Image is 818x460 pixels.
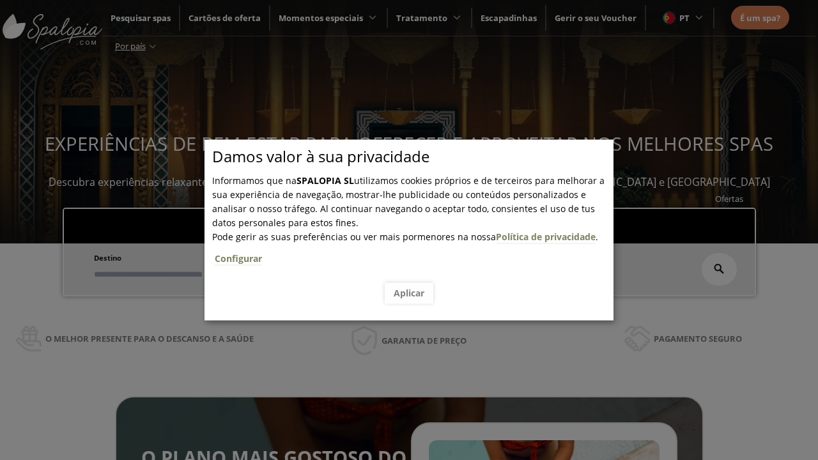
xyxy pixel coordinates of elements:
[212,149,613,164] p: Damos valor à sua privacidade
[212,231,613,273] span: .
[385,282,433,303] button: Aplicar
[212,231,496,243] span: Pode gerir as suas preferências ou ver mais pormenores na nossa
[212,174,605,229] span: Informamos que na utilizamos cookies próprios e de terceiros para melhorar a sua experiência de n...
[215,252,262,265] a: Configurar
[297,174,354,187] b: SPALOPIA SL
[496,231,596,243] a: Política de privacidade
